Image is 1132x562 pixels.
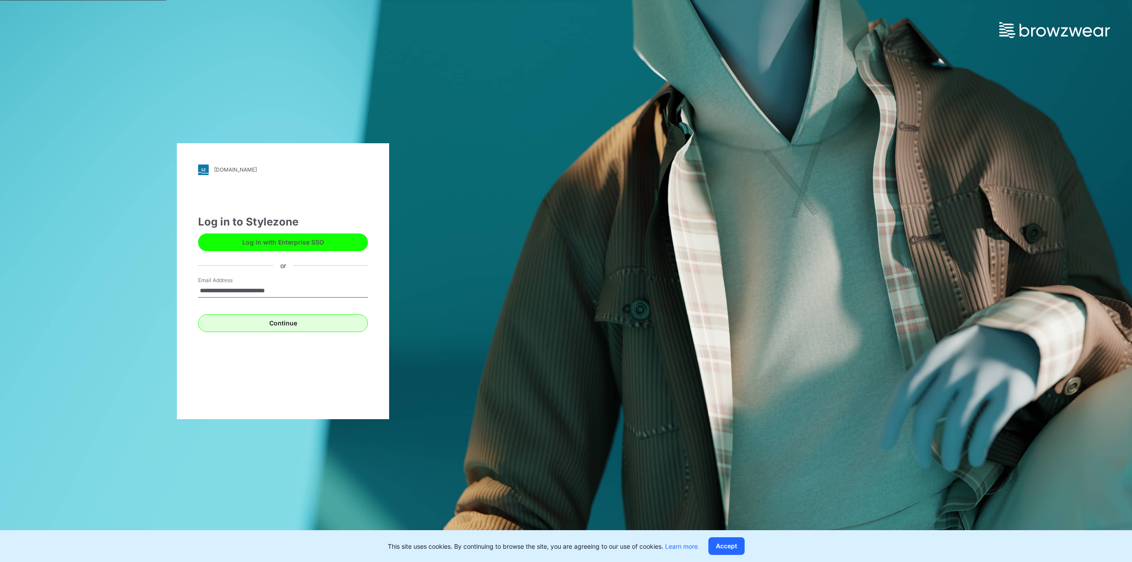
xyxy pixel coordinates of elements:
[198,233,368,251] button: Log in with Enterprise SSO
[999,22,1110,38] img: browzwear-logo.e42bd6dac1945053ebaf764b6aa21510.svg
[665,543,698,550] a: Learn more
[198,164,368,175] a: [DOMAIN_NAME]
[198,214,368,230] div: Log in to Stylezone
[388,542,698,551] p: This site uses cookies. By continuing to browse the site, you are agreeing to our use of cookies.
[198,164,209,175] img: stylezone-logo.562084cfcfab977791bfbf7441f1a819.svg
[273,261,293,270] div: or
[198,314,368,332] button: Continue
[198,276,260,284] label: Email Address
[708,537,745,555] button: Accept
[214,166,257,173] div: [DOMAIN_NAME]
